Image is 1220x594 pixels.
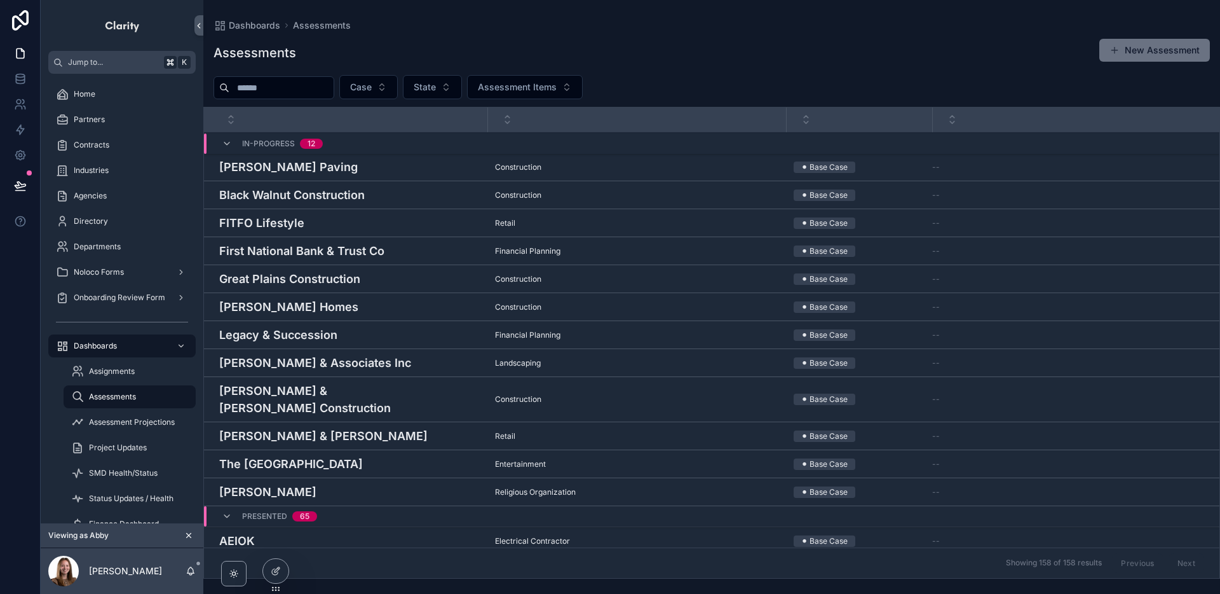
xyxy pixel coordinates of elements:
a: ⚫ Base Case [794,218,925,229]
span: Dashboards [74,341,117,351]
span: -- [932,246,940,256]
span: Finance Dashboard [89,519,159,529]
a: Financial Planning [495,330,778,340]
a: -- [932,536,1204,546]
span: -- [932,274,940,284]
a: Noloco Forms [48,261,196,284]
span: Financial Planning [495,246,560,256]
a: Agencies [48,184,196,207]
a: Retail [495,218,778,228]
span: Jump to... [68,57,159,67]
span: SMD Health/Status [89,468,158,478]
a: Directory [48,210,196,233]
a: Assessments [64,385,196,408]
a: [PERSON_NAME] & [PERSON_NAME] [219,427,480,445]
span: Electrical Contractor [495,536,570,546]
a: Black Walnut Construction [219,186,480,204]
div: 65 [300,511,309,521]
a: Construction [495,394,778,404]
a: New Assessment [1099,39,1210,62]
a: ⚫ Base Case [794,245,925,257]
a: Religious Organization [495,487,778,497]
span: K [179,57,189,67]
button: Select Button [339,75,398,99]
h1: Assessments [213,44,296,62]
span: Noloco Forms [74,267,124,277]
div: ⚫ Base Case [801,535,848,547]
div: ⚫ Base Case [801,273,848,285]
p: [PERSON_NAME] [89,565,162,577]
span: Showing 158 of 158 results [1006,558,1102,569]
a: Landscaping [495,358,778,368]
button: Jump to...K [48,51,196,74]
a: Departments [48,235,196,258]
span: -- [932,459,940,469]
span: Home [74,89,95,99]
span: Landscaping [495,358,541,368]
span: Status Updates / Health [89,494,173,504]
a: Project Updates [64,436,196,459]
span: Contracts [74,140,109,150]
span: -- [932,394,940,404]
a: Great Plains Construction [219,270,480,287]
a: [PERSON_NAME] & [PERSON_NAME] Construction [219,382,480,417]
a: The [GEOGRAPHIC_DATA] [219,455,480,473]
div: scrollable content [41,74,203,523]
a: ⚫ Base Case [794,357,925,369]
span: Dashboards [229,19,280,32]
div: ⚫ Base Case [801,329,848,341]
a: -- [932,302,1204,312]
a: ⚫ Base Case [794,487,925,498]
span: Entertainment [495,459,546,469]
span: Construction [495,274,541,284]
a: -- [932,162,1204,172]
a: FITFO Lifestyle [219,214,480,231]
span: -- [932,536,940,546]
h4: [PERSON_NAME] Homes [219,298,480,315]
a: -- [932,459,1204,469]
a: Construction [495,190,778,200]
span: Construction [495,302,541,312]
a: -- [932,394,1204,404]
div: ⚫ Base Case [801,301,848,313]
a: ⚫ Base Case [794,431,925,442]
span: Construction [495,190,541,200]
a: Construction [495,302,778,312]
span: Financial Planning [495,330,560,340]
a: Industries [48,159,196,182]
a: Financial Planning [495,246,778,256]
span: Construction [495,394,541,404]
span: Directory [74,216,108,226]
button: Select Button [403,75,462,99]
span: -- [932,330,940,340]
span: -- [932,302,940,312]
span: Onboarding Review Form [74,293,165,303]
span: Partners [74,114,105,125]
span: Case [350,81,372,93]
a: -- [932,330,1204,340]
span: Agencies [74,191,107,201]
a: -- [932,218,1204,228]
span: -- [932,358,940,368]
a: [PERSON_NAME] Paving [219,158,480,176]
span: Departments [74,242,121,252]
a: Dashboards [213,19,280,32]
a: Status Updates / Health [64,487,196,510]
a: Dashboards [48,335,196,357]
a: -- [932,431,1204,441]
div: ⚫ Base Case [801,431,848,442]
a: Onboarding Review Form [48,286,196,309]
span: -- [932,162,940,172]
a: Assignments [64,360,196,383]
h4: First National Bank & Trust Co [219,242,480,259]
a: Construction [495,162,778,172]
div: ⚫ Base Case [801,394,848,405]
h4: Legacy & Succession [219,326,480,343]
a: Retail [495,431,778,441]
span: Assessments [293,19,351,32]
a: Assessment Projections [64,411,196,434]
a: ⚫ Base Case [794,329,925,341]
span: Religious Organization [495,487,576,497]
